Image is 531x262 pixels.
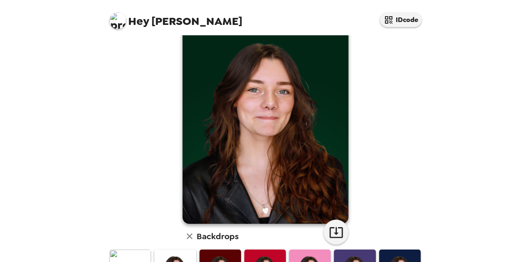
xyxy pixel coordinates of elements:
img: user [183,16,348,224]
span: [PERSON_NAME] [110,8,242,27]
button: IDcode [380,12,421,27]
span: Hey [128,14,149,29]
h6: Backdrops [197,230,239,243]
img: profile pic [110,12,126,29]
